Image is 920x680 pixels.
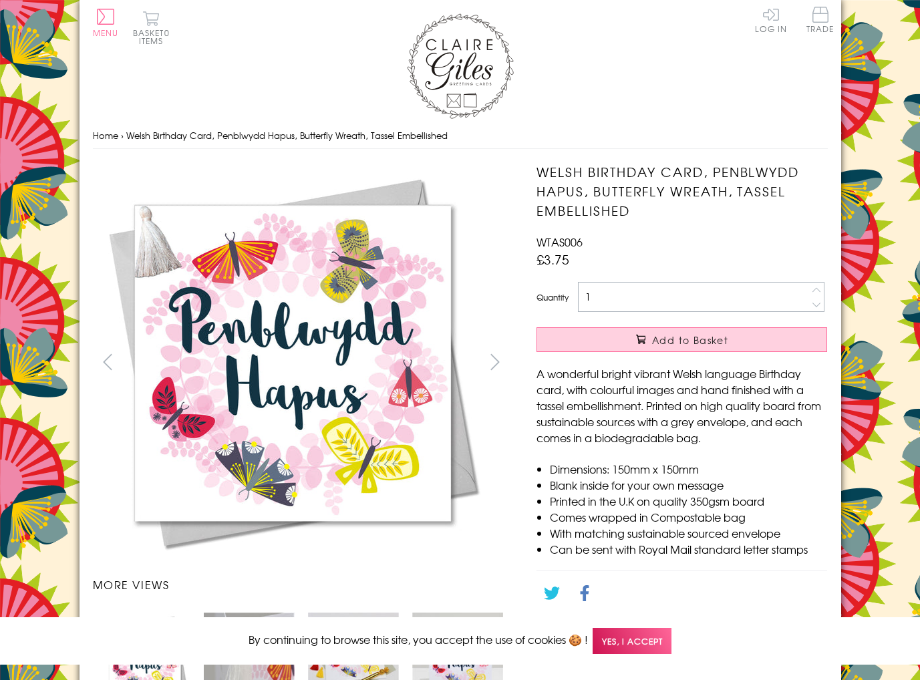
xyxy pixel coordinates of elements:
h1: Welsh Birthday Card, Penblwydd Hapus, Butterfly Wreath, Tassel Embellished [536,162,827,220]
li: Printed in the U.K on quality 350gsm board [550,493,827,509]
span: 0 items [139,27,170,47]
button: next [480,347,510,377]
span: Trade [806,7,834,33]
span: Add to Basket [652,333,728,347]
li: Blank inside for your own message [550,477,827,493]
span: Yes, I accept [593,628,671,654]
button: prev [93,347,123,377]
a: Log In [755,7,787,33]
span: Menu [93,27,119,39]
button: Menu [93,9,119,37]
span: › [121,129,124,142]
label: Quantity [536,291,569,303]
a: Home [93,129,118,142]
span: £3.75 [536,250,569,269]
button: Basket0 items [133,11,170,45]
span: WTAS006 [536,234,583,250]
li: With matching sustainable sourced envelope [550,525,827,541]
li: Dimensions: 150mm x 150mm [550,461,827,477]
nav: breadcrumbs [93,122,828,150]
a: Trade [806,7,834,35]
li: Can be sent with Royal Mail standard letter stamps [550,541,827,557]
img: Welsh Birthday Card, Penblwydd Hapus, Butterfly Wreath, Tassel Embellished [510,162,911,563]
li: Comes wrapped in Compostable bag [550,509,827,525]
img: Claire Giles Greetings Cards [407,13,514,119]
h3: More views [93,576,510,592]
p: A wonderful bright vibrant Welsh language Birthday card, with colourful images and hand finished ... [536,365,827,446]
button: Add to Basket [536,327,827,352]
img: Welsh Birthday Card, Penblwydd Hapus, Butterfly Wreath, Tassel Embellished [92,162,493,563]
span: Welsh Birthday Card, Penblwydd Hapus, Butterfly Wreath, Tassel Embellished [126,129,448,142]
